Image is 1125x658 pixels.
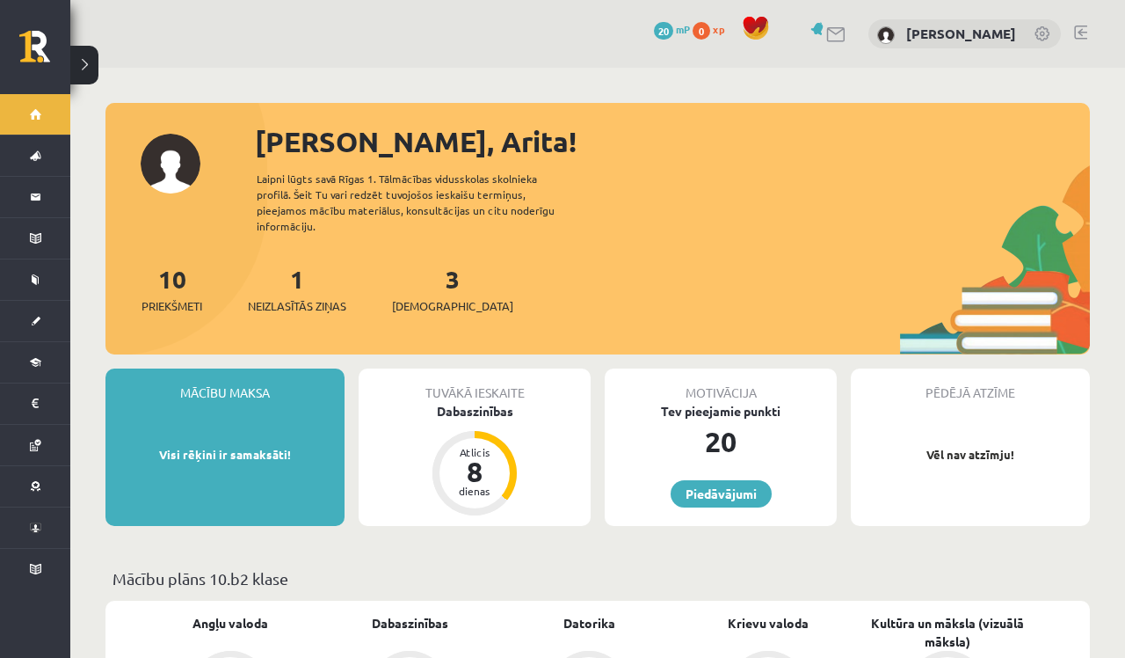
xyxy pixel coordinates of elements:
div: Laipni lūgts savā Rīgas 1. Tālmācības vidusskolas skolnieka profilā. Šeit Tu vari redzēt tuvojošo... [257,171,585,234]
p: Mācību plāns 10.b2 klase [112,567,1083,590]
span: 20 [654,22,673,40]
img: Arita Lapteva [877,26,895,44]
a: Kultūra un māksla (vizuālā māksla) [858,614,1037,651]
div: 20 [605,420,837,463]
div: Mācību maksa [105,369,345,402]
span: xp [713,22,724,36]
a: Datorika [563,614,615,632]
div: [PERSON_NAME], Arita! [255,121,1090,163]
a: Angļu valoda [192,614,268,632]
div: Dabaszinības [359,402,591,420]
p: Vēl nav atzīmju! [860,446,1081,464]
div: Motivācija [605,369,837,402]
div: Tev pieejamie punkti [605,402,837,420]
a: 3[DEMOGRAPHIC_DATA] [392,263,513,315]
div: 8 [448,457,501,486]
a: 10Priekšmeti [142,263,202,315]
div: Atlicis [448,447,501,457]
span: 0 [693,22,710,40]
a: Dabaszinības Atlicis 8 dienas [359,402,591,518]
a: [PERSON_NAME] [906,25,1016,42]
span: Priekšmeti [142,297,202,315]
a: 1Neizlasītās ziņas [248,263,346,315]
div: Pēdējā atzīme [851,369,1090,402]
a: 0 xp [693,22,733,36]
a: 20 mP [654,22,690,36]
a: Rīgas 1. Tālmācības vidusskola [19,31,70,75]
a: Dabaszinības [372,614,448,632]
span: Neizlasītās ziņas [248,297,346,315]
div: dienas [448,486,501,496]
span: [DEMOGRAPHIC_DATA] [392,297,513,315]
span: mP [676,22,690,36]
a: Piedāvājumi [671,480,772,508]
div: Tuvākā ieskaite [359,369,591,402]
p: Visi rēķini ir samaksāti! [114,446,336,464]
a: Krievu valoda [728,614,809,632]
